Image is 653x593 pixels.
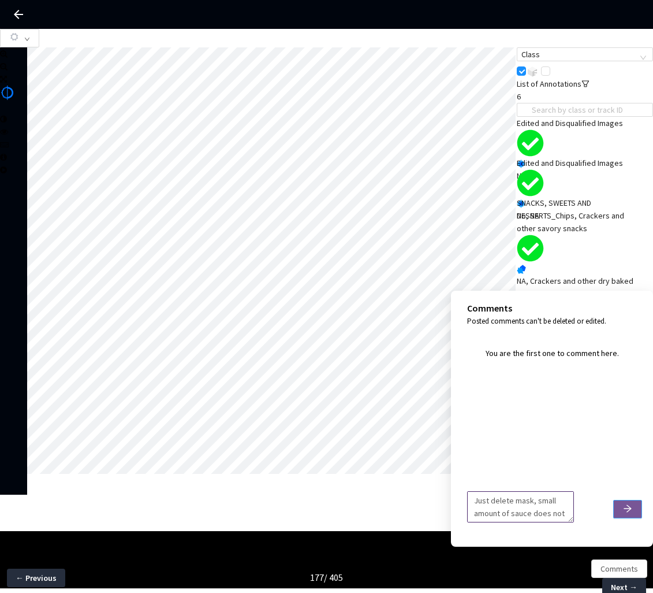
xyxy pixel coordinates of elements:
input: Search by class or track ID [532,103,648,116]
h4: Comments [467,303,637,314]
span: arrow-right [623,504,632,513]
p: Posted comments can't be deleted or edited. [467,316,637,327]
p: You are the first one to comment here. [467,347,637,359]
textarea: Just delete mask, small amount of sauce does not need mask [467,491,574,522]
span: search [521,106,529,114]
